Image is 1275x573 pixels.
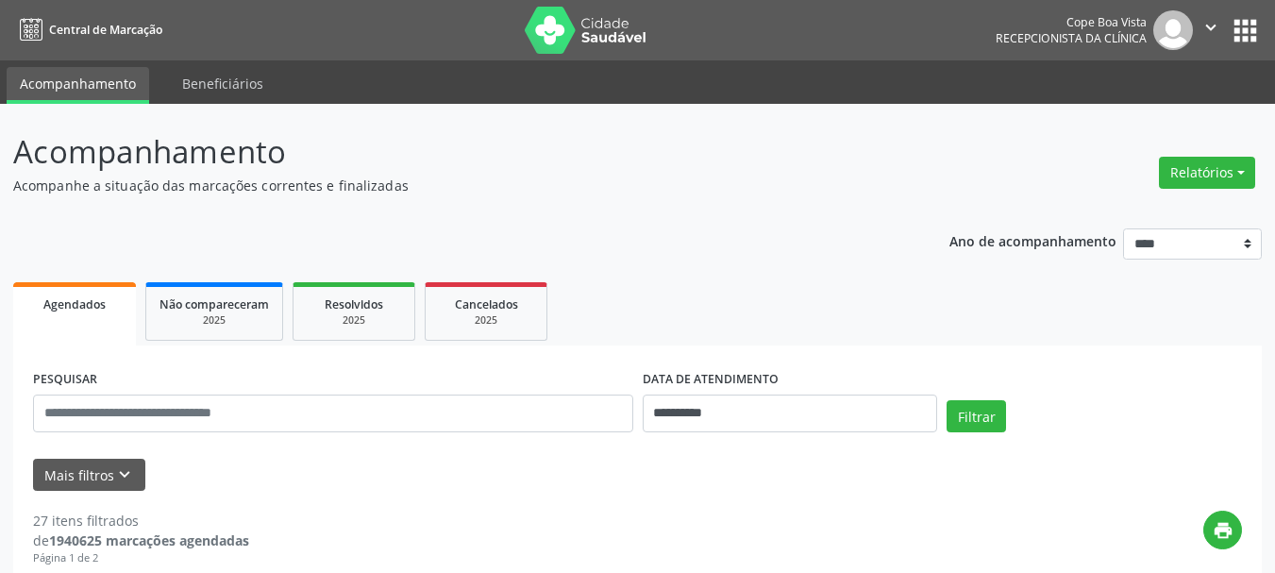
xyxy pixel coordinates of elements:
div: 2025 [159,313,269,328]
i: print [1213,520,1233,541]
span: Central de Marcação [49,22,162,38]
div: de [33,531,249,550]
p: Acompanhamento [13,128,887,176]
button: Relatórios [1159,157,1255,189]
div: 2025 [307,313,401,328]
div: 2025 [439,313,533,328]
button: apps [1229,14,1262,47]
button: Mais filtroskeyboard_arrow_down [33,459,145,492]
span: Não compareceram [159,296,269,312]
div: 27 itens filtrados [33,511,249,531]
p: Ano de acompanhamento [949,228,1116,252]
label: PESQUISAR [33,365,97,395]
span: Resolvidos [325,296,383,312]
i: keyboard_arrow_down [114,464,135,485]
img: img [1153,10,1193,50]
strong: 1940625 marcações agendadas [49,531,249,549]
div: Cope Boa Vista [996,14,1147,30]
a: Beneficiários [169,67,277,100]
button: print [1203,511,1242,549]
button:  [1193,10,1229,50]
span: Cancelados [455,296,518,312]
span: Agendados [43,296,106,312]
i:  [1200,17,1221,38]
label: DATA DE ATENDIMENTO [643,365,779,395]
button: Filtrar [947,400,1006,432]
span: Recepcionista da clínica [996,30,1147,46]
a: Acompanhamento [7,67,149,104]
p: Acompanhe a situação das marcações correntes e finalizadas [13,176,887,195]
a: Central de Marcação [13,14,162,45]
div: Página 1 de 2 [33,550,249,566]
